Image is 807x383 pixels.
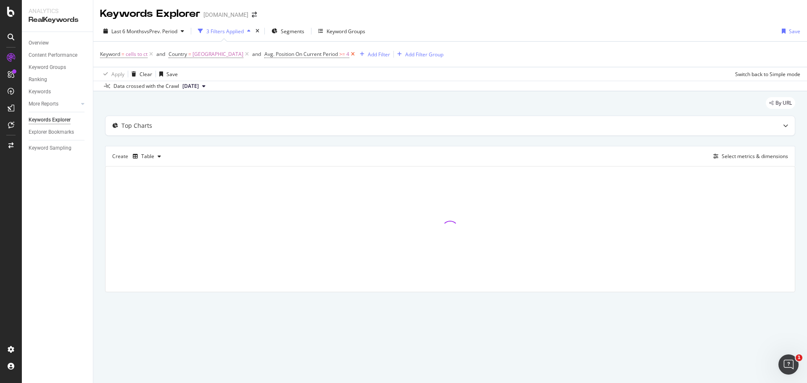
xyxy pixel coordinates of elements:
[179,81,209,91] button: [DATE]
[121,122,152,130] div: Top Charts
[188,50,191,58] span: =
[252,50,261,58] div: and
[254,27,261,35] div: times
[126,48,148,60] span: cells to ct
[29,116,71,124] div: Keywords Explorer
[29,63,66,72] div: Keyword Groups
[195,24,254,38] button: 3 Filters Applied
[193,48,243,60] span: [GEOGRAPHIC_DATA]
[113,82,179,90] div: Data crossed with the Crawl
[29,51,77,60] div: Content Performance
[100,24,187,38] button: Last 6 MonthsvsPrev. Period
[29,15,86,25] div: RealKeywords
[100,7,200,21] div: Keywords Explorer
[29,51,87,60] a: Content Performance
[182,82,199,90] span: 2025 Oct. 1st
[29,144,71,153] div: Keyword Sampling
[789,28,800,35] div: Save
[732,67,800,81] button: Switch back to Simple mode
[111,28,144,35] span: Last 6 Months
[346,48,349,60] span: 4
[778,354,799,375] iframe: Intercom live chat
[29,39,87,48] a: Overview
[405,51,443,58] div: Add Filter Group
[111,71,124,78] div: Apply
[203,11,248,19] div: [DOMAIN_NAME]
[356,49,390,59] button: Add Filter
[29,100,58,108] div: More Reports
[29,87,87,96] a: Keywords
[140,71,152,78] div: Clear
[206,28,244,35] div: 3 Filters Applied
[29,75,87,84] a: Ranking
[264,50,338,58] span: Avg. Position On Current Period
[144,28,177,35] span: vs Prev. Period
[100,50,120,58] span: Keyword
[141,154,154,159] div: Table
[121,50,124,58] span: =
[29,75,47,84] div: Ranking
[722,153,788,160] div: Select metrics & dimensions
[252,12,257,18] div: arrow-right-arrow-left
[368,51,390,58] div: Add Filter
[315,24,369,38] button: Keyword Groups
[710,151,788,161] button: Select metrics & dimensions
[156,50,165,58] div: and
[166,71,178,78] div: Save
[339,50,345,58] span: >=
[29,87,51,96] div: Keywords
[29,116,87,124] a: Keywords Explorer
[394,49,443,59] button: Add Filter Group
[29,128,87,137] a: Explorer Bookmarks
[281,28,304,35] span: Segments
[268,24,308,38] button: Segments
[796,354,802,361] span: 1
[775,100,792,106] span: By URL
[29,7,86,15] div: Analytics
[169,50,187,58] span: Country
[766,97,795,109] div: legacy label
[112,150,164,163] div: Create
[100,67,124,81] button: Apply
[778,24,800,38] button: Save
[29,100,79,108] a: More Reports
[29,63,87,72] a: Keyword Groups
[29,144,87,153] a: Keyword Sampling
[29,128,74,137] div: Explorer Bookmarks
[156,67,178,81] button: Save
[29,39,49,48] div: Overview
[735,71,800,78] div: Switch back to Simple mode
[327,28,365,35] div: Keyword Groups
[128,67,152,81] button: Clear
[129,150,164,163] button: Table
